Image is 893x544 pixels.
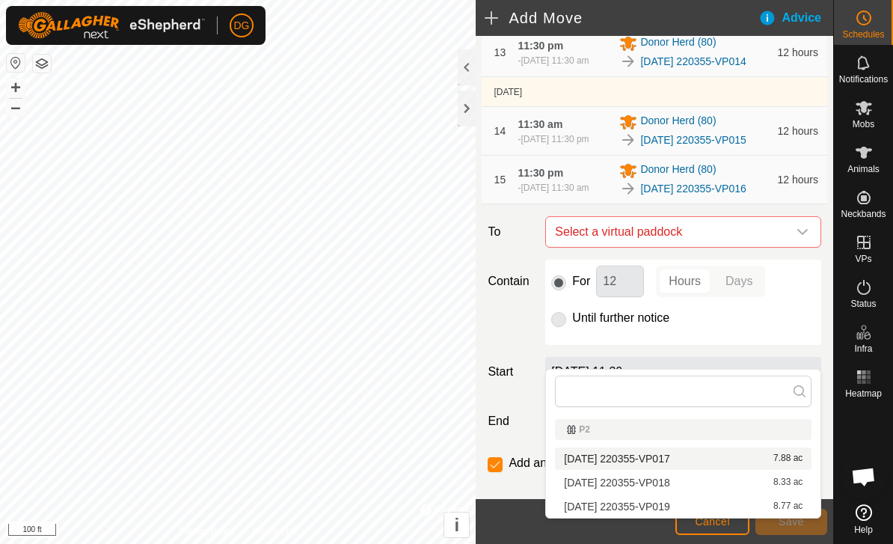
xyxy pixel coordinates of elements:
label: End [482,412,539,430]
span: 11:30 am [518,118,562,130]
span: Infra [854,344,872,353]
span: 12 hours [778,174,818,186]
span: Help [854,525,873,534]
div: - [518,54,589,67]
div: - [518,181,589,195]
span: 7.88 ac [773,453,803,464]
span: Neckbands [841,210,886,218]
span: 13 [494,46,506,58]
span: 15 [494,174,506,186]
a: [DATE] 220355-VP015 [640,132,746,148]
span: [DATE] 220355-VP017 [564,453,669,464]
span: Donor Herd (80) [640,162,716,180]
label: [DATE] 11:30 am [551,365,642,378]
a: Privacy Policy [179,525,235,538]
img: To [619,52,637,70]
span: 8.77 ac [773,501,803,512]
span: [DATE] 220355-VP019 [564,501,669,512]
a: [DATE] 220355-VP016 [640,181,746,197]
div: dropdown trigger [788,217,817,247]
span: 11:30 pm [518,40,563,52]
button: + [7,79,25,97]
span: [DATE] 11:30 pm [521,134,589,144]
span: VPs [855,254,871,263]
li: 2025-09-25 220355-VP019 [555,495,811,518]
span: Notifications [839,75,888,84]
span: i [455,515,460,535]
a: [DATE] 220355-VP014 [640,54,746,70]
li: 2025-09-25 220355-VP018 [555,471,811,494]
label: Contain [482,272,539,290]
label: Start [482,363,539,381]
span: Donor Herd (80) [640,34,716,52]
span: 14 [494,125,506,137]
span: 11:30 pm [518,167,563,179]
span: [DATE] 11:30 am [521,55,589,66]
div: - [518,132,589,146]
span: 12 hours [778,46,818,58]
a: Help [834,498,893,540]
img: To [619,131,637,149]
button: Save [755,509,827,535]
a: Contact Us [253,525,297,538]
span: Status [850,299,876,308]
label: Add another scheduled move [509,457,664,469]
img: Gallagher Logo [18,12,205,39]
span: 12 hours [778,125,818,137]
div: Open chat [841,454,886,499]
div: Advice [758,9,833,27]
button: – [7,98,25,116]
span: Schedules [842,30,884,39]
span: Select a virtual paddock [549,217,788,247]
span: Save [779,516,804,528]
li: 2025-09-25 220355-VP017 [555,447,811,470]
label: Until further notice [572,312,669,324]
span: DG [234,18,250,34]
span: Donor Herd (80) [640,113,716,131]
span: [DATE] 220355-VP018 [564,477,669,488]
button: i [444,513,469,537]
span: Animals [847,165,880,174]
label: To [482,216,539,248]
span: [DATE] 11:30 am [521,183,589,193]
label: For [572,275,590,287]
h2: Add Move [485,9,758,27]
div: P2 [567,425,800,434]
ul: Option List [546,413,820,518]
button: Map Layers [33,55,51,73]
span: Cancel [695,516,730,528]
span: [DATE] [494,87,522,97]
img: To [619,180,637,198]
span: Heatmap [845,389,882,398]
button: Cancel [675,509,749,535]
span: 8.33 ac [773,477,803,488]
span: Mobs [853,120,874,129]
button: Reset Map [7,54,25,72]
